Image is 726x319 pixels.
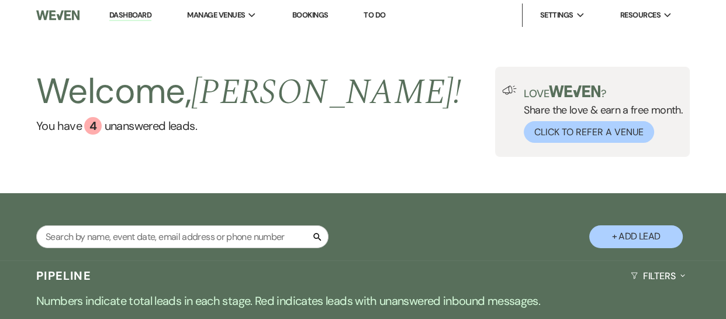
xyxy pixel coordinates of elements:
img: Weven Logo [36,3,79,28]
a: Bookings [292,10,329,20]
a: Dashboard [109,10,151,21]
input: Search by name, event date, email address or phone number [36,225,329,248]
button: Click to Refer a Venue [524,121,654,143]
span: Manage Venues [187,9,245,21]
div: Share the love & earn a free month. [517,85,683,143]
button: Filters [626,260,690,291]
p: Love ? [524,85,683,99]
a: To Do [364,10,385,20]
h2: Welcome, [36,67,461,117]
span: Settings [540,9,573,21]
span: [PERSON_NAME] ! [191,66,461,119]
img: loud-speaker-illustration.svg [502,85,517,95]
img: weven-logo-green.svg [549,85,601,97]
button: + Add Lead [589,225,683,248]
a: You have 4 unanswered leads. [36,117,461,135]
div: 4 [84,117,102,135]
span: Resources [620,9,661,21]
h3: Pipeline [36,267,91,284]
